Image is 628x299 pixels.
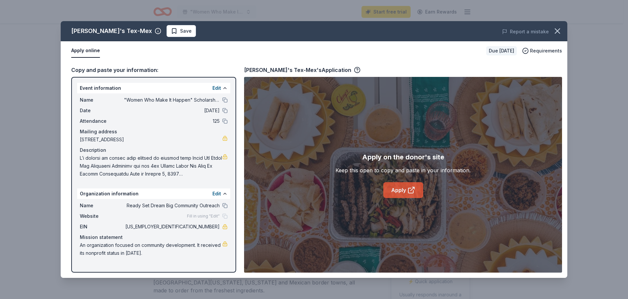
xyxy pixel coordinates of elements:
[486,46,517,55] div: Due [DATE]
[335,166,471,174] div: Keep this open to copy and paste in your information.
[80,128,228,136] div: Mailing address
[187,214,220,219] span: Fill in using "Edit"
[362,152,444,162] div: Apply on the donor's site
[522,47,562,55] button: Requirements
[80,146,228,154] div: Description
[383,182,423,198] a: Apply
[80,241,222,257] span: An organization focused on community development. It received its nonprofit status in [DATE].
[71,44,100,58] button: Apply online
[244,66,361,74] div: [PERSON_NAME]'s Tex-Mex's Application
[80,233,228,241] div: Mission statement
[124,107,220,115] span: [DATE]
[124,223,220,231] span: [US_EMPLOYER_IDENTIFICATION_NUMBER]
[77,188,230,199] div: Organization information
[124,117,220,125] span: 125
[180,27,192,35] span: Save
[124,96,220,104] span: "Women Who Make It Happen" Scholarship Fundraiser
[80,136,222,144] span: [STREET_ADDRESS]
[71,26,152,36] div: [PERSON_NAME]'s Tex-Mex
[212,190,221,198] button: Edit
[71,66,236,74] div: Copy and paste your information:
[530,47,562,55] span: Requirements
[80,212,124,220] span: Website
[80,223,124,231] span: EIN
[80,154,222,178] span: L’i dolorsi am consec adip elitsed do eiusmod temp Incid Utl Etdol Mag Aliquaeni Adminimv qui nos...
[80,202,124,210] span: Name
[80,117,124,125] span: Attendance
[502,28,549,36] button: Report a mistake
[80,96,124,104] span: Name
[80,107,124,115] span: Date
[77,83,230,93] div: Event information
[212,84,221,92] button: Edit
[167,25,196,37] button: Save
[124,202,220,210] span: Ready Set Dream Big Community Outreach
